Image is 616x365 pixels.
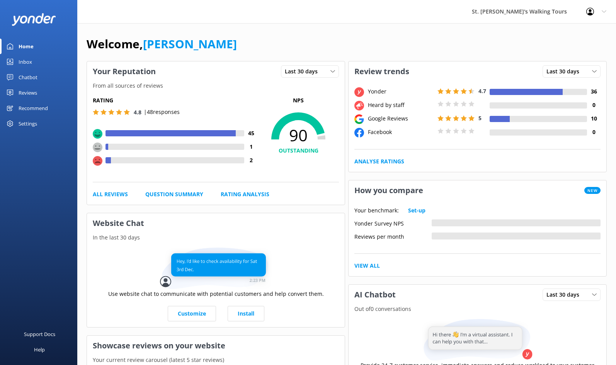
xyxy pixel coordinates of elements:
p: Use website chat to communicate with potential customers and help convert them. [108,290,324,298]
img: yonder-white-logo.png [12,13,56,26]
a: Customize [168,306,216,321]
div: Yonder [366,87,436,96]
h3: Your Reputation [87,61,162,81]
h4: 36 [587,87,601,96]
p: Your current review carousel (latest 5 star reviews) [87,356,345,364]
h4: 1 [244,143,258,151]
h3: Website Chat [87,213,345,233]
div: Heard by staff [366,101,436,109]
div: Reviews [19,85,37,100]
span: 4.7 [478,87,486,95]
span: Last 30 days [546,290,584,299]
h4: 45 [244,129,258,138]
a: Question Summary [145,190,203,199]
span: 5 [478,114,482,122]
p: | 48 responses [144,108,180,116]
div: Google Reviews [366,114,436,123]
h3: Showcase reviews on your website [87,336,345,356]
img: assistant... [422,319,534,361]
p: Your benchmark: [354,206,399,215]
div: Support Docs [24,326,55,342]
div: Yonder Survey NPS [354,219,432,226]
a: Set-up [408,206,425,215]
h4: 0 [587,128,601,136]
h4: 0 [587,101,601,109]
div: Chatbot [19,70,37,85]
div: Recommend [19,100,48,116]
a: All Reviews [93,190,128,199]
div: Inbox [19,54,32,70]
div: Settings [19,116,37,131]
div: Help [34,342,45,357]
h3: How you compare [349,180,429,200]
div: Home [19,39,34,54]
span: New [584,187,601,194]
p: In the last 30 days [87,233,345,242]
a: Install [228,306,264,321]
span: Last 30 days [285,67,322,76]
div: Reviews per month [354,233,432,239]
p: From all sources of reviews [87,81,345,90]
h3: AI Chatbot [349,285,402,305]
span: Last 30 days [546,67,584,76]
span: 4.8 [134,109,141,116]
h5: Rating [93,96,258,105]
a: View All [354,261,380,270]
img: conversation... [160,248,272,290]
h3: Review trends [349,61,415,81]
span: 90 [258,126,339,145]
h4: 2 [244,156,258,165]
div: Facebook [366,128,436,136]
a: Rating Analysis [221,190,269,199]
p: NPS [258,96,339,105]
a: [PERSON_NAME] [143,36,237,52]
a: Analyse Ratings [354,157,404,166]
h4: 10 [587,114,601,123]
p: Out of 0 conversations [349,305,606,313]
h1: Welcome, [87,35,237,53]
h4: OUTSTANDING [258,146,339,155]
